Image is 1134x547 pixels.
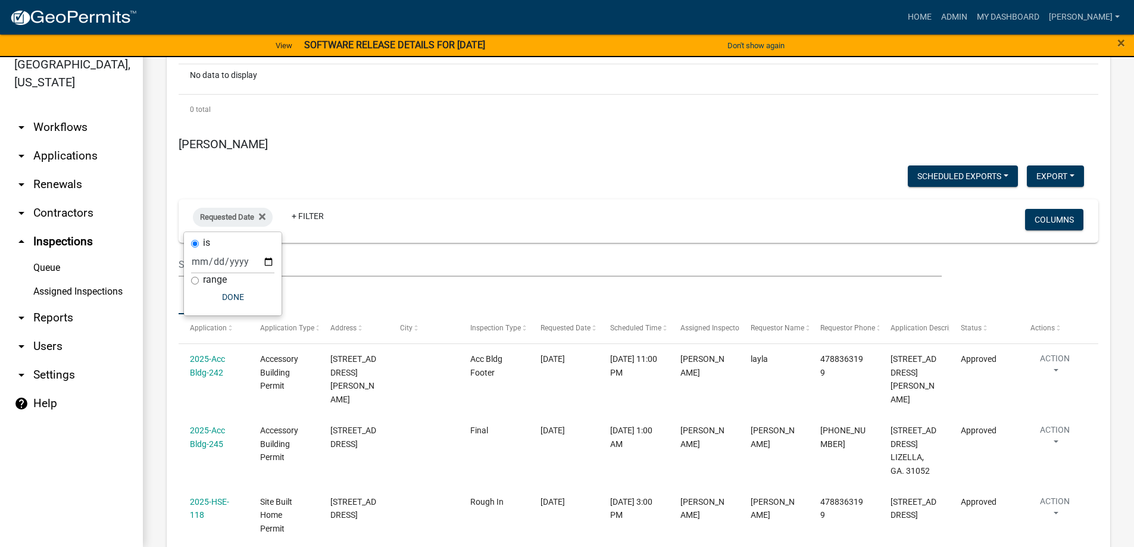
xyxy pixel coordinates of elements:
span: Jeremy [680,497,724,520]
span: Jeremy [680,426,724,449]
span: Application Description [891,324,966,332]
span: Actions [1030,324,1055,332]
datatable-header-cell: City [389,314,459,343]
span: Requestor Name [751,324,804,332]
div: [DATE] 3:00 PM [610,495,657,523]
input: Search for inspections [179,252,942,277]
span: × [1117,35,1125,51]
button: Action [1030,352,1079,382]
datatable-header-cell: Application Type [249,314,319,343]
datatable-header-cell: Application [179,314,249,343]
datatable-header-cell: Requested Date [529,314,599,343]
div: No data to display [179,64,1098,94]
span: 07/28/2025 [541,354,565,364]
span: 850 WESLEY CHAPEL RD [330,354,376,404]
span: Application [190,324,227,332]
datatable-header-cell: Requestor Phone [809,314,879,343]
span: Layla Kriz [751,426,795,449]
span: Requested Date [200,212,254,221]
a: Home [903,6,936,29]
div: [DATE] 11:00 PM [610,352,657,380]
button: Scheduled Exports [908,165,1018,187]
datatable-header-cell: Address [318,314,389,343]
span: 08/08/2025 [541,426,565,435]
a: 2025-Acc Bldg-245 [190,426,225,449]
datatable-header-cell: Inspection Type [459,314,529,343]
span: layla [751,354,768,364]
span: Final [470,426,488,435]
label: range [203,275,227,285]
span: 96 GREEN RD [330,497,376,520]
button: Export [1027,165,1084,187]
i: arrow_drop_down [14,120,29,135]
span: Site Built Home Permit [260,497,292,534]
span: Approved [961,497,996,507]
a: View [271,36,297,55]
span: Jeremy [680,354,724,377]
datatable-header-cell: Requestor Name [739,314,810,343]
span: Scheduled Time [610,324,661,332]
datatable-header-cell: Application Description [879,314,949,343]
button: Don't show again [723,36,789,55]
button: Action [1030,424,1079,454]
span: Inspection Type [470,324,521,332]
span: Application Type [260,324,314,332]
span: 331 ORCHARD RIDGE DR. LIZELLA, GA. 31052 [891,426,936,476]
span: City [400,324,413,332]
span: Accessory Building Permit [260,354,298,391]
a: Admin [936,6,972,29]
a: + Filter [282,205,333,227]
label: is [203,238,210,248]
button: Columns [1025,209,1083,230]
a: [PERSON_NAME] [1044,6,1124,29]
span: 331 ORCHARD RIDGE DR [330,426,376,449]
span: Address [330,324,357,332]
button: Done [191,286,274,308]
datatable-header-cell: Status [949,314,1020,343]
button: Close [1117,36,1125,50]
i: arrow_drop_down [14,149,29,163]
i: arrow_drop_down [14,177,29,192]
i: help [14,396,29,411]
i: arrow_drop_up [14,235,29,249]
span: 850 W Wesley Chapel rd Fort Valley Ga 31030 [891,354,936,404]
span: Status [961,324,982,332]
span: Tammie [751,497,795,520]
div: 0 total [179,95,1098,124]
i: arrow_drop_down [14,311,29,325]
span: 08/12/2025 [541,497,565,507]
i: arrow_drop_down [14,339,29,354]
datatable-header-cell: Scheduled Time [599,314,669,343]
span: Assigned Inspector [680,324,742,332]
div: [DATE] 1:00 AM [610,424,657,451]
span: Requestor Phone [820,324,875,332]
span: Approved [961,354,996,364]
datatable-header-cell: Assigned Inspector [669,314,739,343]
a: 2025-HSE-118 [190,497,229,520]
span: Approved [961,426,996,435]
button: Action [1030,495,1079,525]
span: Acc Bldg Footer [470,354,502,377]
span: 96 GREEN RD [891,497,936,520]
span: Requested Date [541,324,591,332]
strong: SOFTWARE RELEASE DETAILS FOR [DATE] [304,39,485,51]
h5: [PERSON_NAME] [179,137,1098,151]
a: 2025-Acc Bldg-242 [190,354,225,377]
span: 4788363199 [820,497,863,520]
a: My Dashboard [972,6,1044,29]
a: Data [179,277,213,315]
span: Rough In [470,497,504,507]
i: arrow_drop_down [14,368,29,382]
i: arrow_drop_down [14,206,29,220]
span: 478-719-1537 [820,426,866,449]
span: Accessory Building Permit [260,426,298,462]
datatable-header-cell: Actions [1019,314,1089,343]
span: 4788363199 [820,354,863,377]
